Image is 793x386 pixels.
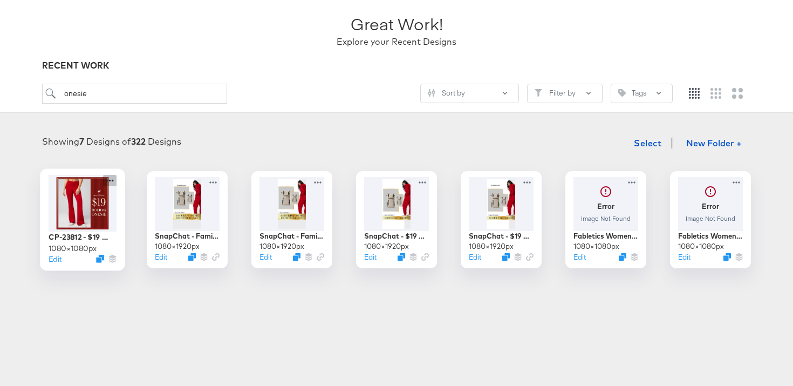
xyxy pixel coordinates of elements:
div: SnapChat - $19 Holiday Onesies Multi + No Product Name [364,231,429,241]
div: 1080 × 1920 px [364,241,409,252]
div: 1080 × 1080 px [49,242,97,253]
svg: Duplicate [398,253,405,261]
svg: Duplicate [502,253,510,261]
button: Select [630,132,666,154]
button: SlidersSort by [420,84,519,103]
strong: 322 [131,136,146,147]
button: TagTags [611,84,673,103]
input: Search for a design [42,84,227,104]
div: 1080 × 1080 px [678,241,724,252]
button: FilterFilter by [527,84,603,103]
div: SnapChat - $19 Holiday Onesies Multi + Product Name [469,231,534,241]
div: Showing Designs of Designs [42,136,181,148]
button: Edit [469,252,481,262]
button: Edit [678,252,691,262]
div: 1080 × 1920 px [469,241,514,252]
div: Explore your Recent Designs [337,36,456,48]
svg: Duplicate [619,253,626,261]
button: Edit [573,252,586,262]
div: SnapChat - Family $19 Holiday Onesies Multi + No Product Name [259,231,324,241]
div: CP-23812 - $19 Onesie Refresh [49,232,117,242]
button: Edit [364,252,377,262]
div: 1080 × 1920 px [155,241,200,252]
svg: Duplicate [723,253,731,261]
div: Fabletics Women - 80% Off Onesie Offer [573,231,638,241]
div: ErrorImage Not FoundFabletics Women - 80% Off Onesie Offer1080×1080pxEditDuplicate [565,171,646,268]
div: SnapChat - Family $19 Holiday Onesies Multi + Product Name [155,231,220,241]
div: SnapChat - $19 Holiday Onesies Multi + Product Name1080×1920pxEditDuplicate [461,171,542,268]
svg: Link [421,253,429,261]
svg: Duplicate [96,255,104,263]
div: RECENT WORK [42,59,751,72]
div: Great Work! [351,12,443,36]
div: SnapChat - $19 Holiday Onesies Multi + No Product Name1080×1920pxEditDuplicate [356,171,437,268]
svg: Sliders [428,89,435,97]
svg: Link [317,253,324,261]
svg: Large grid [732,88,743,99]
div: CP-23812 - $19 Onesie Refresh1080×1080pxEditDuplicate [40,168,125,270]
div: Fabletics Women - $19 Onesie Offer [678,231,743,241]
svg: Link [526,253,534,261]
div: 1080 × 1080 px [573,241,619,252]
span: Select [634,136,661,151]
svg: Tag [618,89,626,97]
svg: Link [212,253,220,261]
div: ErrorImage Not FoundFabletics Women - $19 Onesie Offer1080×1080pxEditDuplicate [670,171,751,268]
div: SnapChat - Family $19 Holiday Onesies Multi + Product Name1080×1920pxEditDuplicate [147,171,228,268]
div: SnapChat - Family $19 Holiday Onesies Multi + No Product Name1080×1920pxEditDuplicate [251,171,332,268]
svg: Filter [535,89,542,97]
div: 1080 × 1920 px [259,241,304,252]
svg: Duplicate [293,253,300,261]
button: New Folder + [677,134,751,154]
button: Edit [49,254,61,264]
svg: Small grid [689,88,700,99]
button: Edit [259,252,272,262]
svg: Medium grid [710,88,721,99]
svg: Duplicate [188,253,196,261]
strong: 7 [79,136,84,147]
button: Edit [155,252,167,262]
